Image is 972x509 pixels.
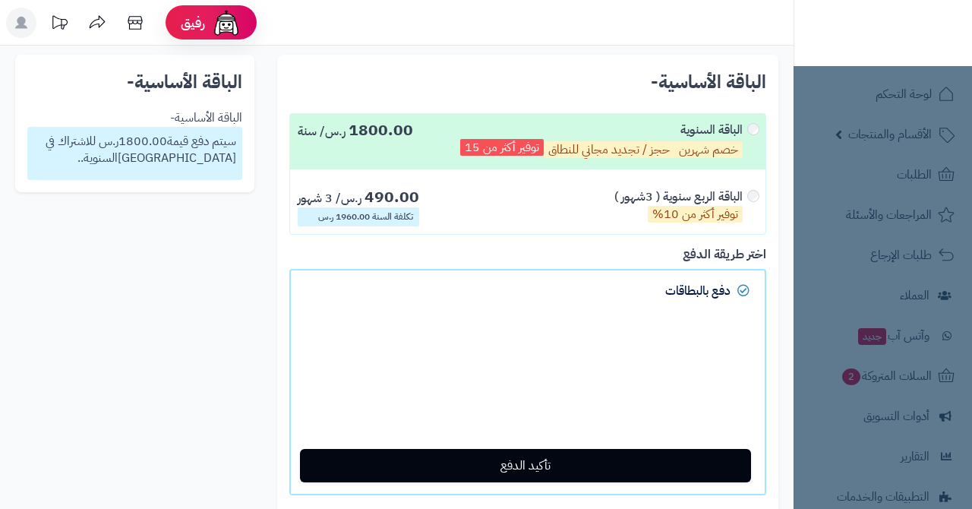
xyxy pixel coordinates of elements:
[614,188,743,223] div: الباقة الربع سنوية ( 3شهور )
[298,189,361,207] span: ر.س/ 3 شهور
[298,207,419,226] div: تكلفة السنة 1960.00 ر.س
[544,141,674,158] p: حجز / تجديد مجاني للنطاق
[298,122,346,141] span: ر.س/ سنة
[364,185,419,209] span: 490.00
[460,139,544,156] p: توفير أكثر من 15
[289,67,766,98] h2: الباقة الأساسية-
[460,122,743,162] div: الباقة السنوية
[84,149,118,167] span: السنوية
[648,206,743,223] p: توفير أكثر من 10%
[27,67,242,98] h2: الباقة الأساسية-
[181,14,205,32] span: رفيق
[118,132,167,150] span: 1800.00
[33,133,236,168] p: سيتم دفع قيمة ر.س للاشتراك في [GEOGRAPHIC_DATA] ..
[665,282,731,300] span: دفع بالبطاقات
[302,323,753,437] iframe: Secure payment input
[349,118,413,142] span: 1800.00
[674,141,743,158] p: خصم شهرين
[211,8,241,38] img: ai-face.png
[40,8,78,38] a: تحديثات المنصة
[300,449,751,482] button: تأكيد الدفع
[869,11,958,43] img: logo-2.png
[683,246,766,264] label: اختر طريقة الدفع
[289,269,766,311] a: دفع بالبطاقات
[27,109,242,127] div: الباقة الأساسية-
